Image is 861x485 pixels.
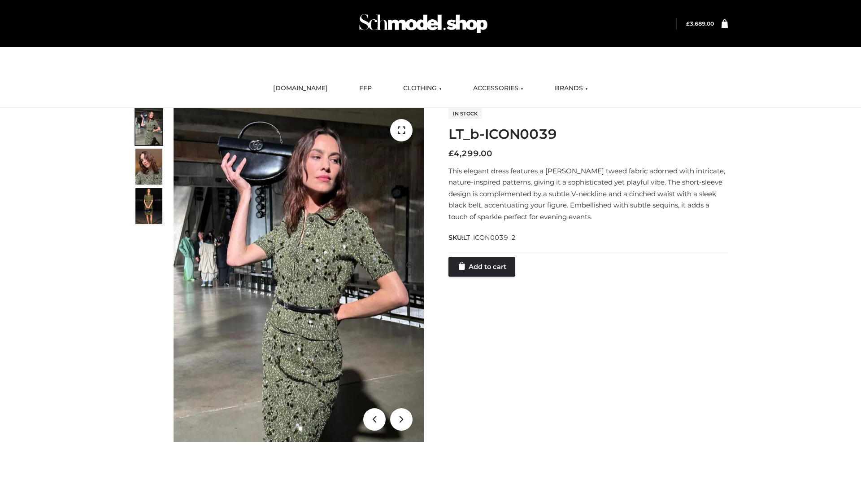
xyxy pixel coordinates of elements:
[686,20,690,27] span: £
[463,234,516,242] span: LT_ICON0039_2
[466,79,530,98] a: ACCESSORIES
[135,149,162,185] img: Screenshot-2024-10-29-at-7.00.03%E2%80%AFPM.jpg
[356,6,491,41] img: Schmodel Admin 964
[448,165,728,223] p: This elegant dress features a [PERSON_NAME] tweed fabric adorned with intricate, nature-inspired ...
[448,149,454,159] span: £
[352,79,378,98] a: FFP
[266,79,335,98] a: [DOMAIN_NAME]
[448,126,728,142] h1: LT_b-ICON0039
[448,108,482,119] span: In stock
[448,257,515,277] a: Add to cart
[686,20,714,27] bdi: 3,689.00
[448,149,492,159] bdi: 4,299.00
[396,79,448,98] a: CLOTHING
[686,20,714,27] a: £3,689.00
[448,232,517,243] span: SKU:
[548,79,595,98] a: BRANDS
[135,109,162,145] img: Screenshot-2024-10-29-at-6.59.56%E2%80%AFPM.jpg
[135,188,162,224] img: Screenshot-2024-10-29-at-7.00.09%E2%80%AFPM.jpg
[174,108,424,442] img: LT_b-ICON0039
